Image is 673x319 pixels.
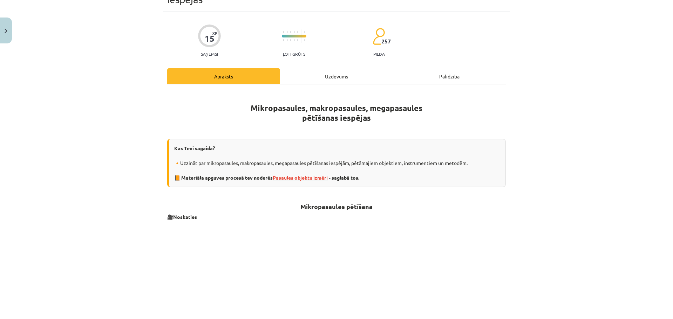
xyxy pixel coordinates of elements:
[173,214,197,220] b: Noskaties
[373,28,385,45] img: students-c634bb4e5e11cddfef0936a35e636f08e4e9abd3cc4e673bd6f9a4125e45ecb1.svg
[297,31,298,33] img: icon-short-line-57e1e144782c952c97e751825c79c345078a6d821885a25fce030b3d8c18986b.svg
[280,68,393,84] div: Uzdevums
[167,139,506,187] div: 🔸Uzzināt par mikropasaules, makropasaules, megapasaules pētīšanas iespējām, pētāmajiem objektiem,...
[174,145,215,151] strong: Kas Tevi sagaida?
[304,31,305,33] img: icon-short-line-57e1e144782c952c97e751825c79c345078a6d821885a25fce030b3d8c18986b.svg
[174,174,359,181] strong: 📙 Materiāla apguves procesā tev noderēs - saglabā tos.
[167,213,506,221] p: 🎥
[205,34,215,43] div: 15
[212,31,217,35] span: XP
[251,103,422,123] strong: Mikropasaules, makropasaules, megapasaules pētīšanas iespējas
[373,51,385,56] p: pilda
[290,31,291,33] img: icon-short-line-57e1e144782c952c97e751825c79c345078a6d821885a25fce030b3d8c18986b.svg
[393,68,506,84] div: Palīdzība
[300,202,373,210] strong: Mikropasaules pētīšana
[283,39,284,41] img: icon-short-line-57e1e144782c952c97e751825c79c345078a6d821885a25fce030b3d8c18986b.svg
[273,174,328,181] a: Pasaules objektu izmēri
[304,39,305,41] img: icon-short-line-57e1e144782c952c97e751825c79c345078a6d821885a25fce030b3d8c18986b.svg
[297,39,298,41] img: icon-short-line-57e1e144782c952c97e751825c79c345078a6d821885a25fce030b3d8c18986b.svg
[290,39,291,41] img: icon-short-line-57e1e144782c952c97e751825c79c345078a6d821885a25fce030b3d8c18986b.svg
[381,38,391,44] span: 257
[167,68,280,84] div: Apraksts
[283,51,305,56] p: Ļoti grūts
[283,31,284,33] img: icon-short-line-57e1e144782c952c97e751825c79c345078a6d821885a25fce030b3d8c18986b.svg
[5,29,7,33] img: icon-close-lesson-0947bae3869378f0d4975bcd49f059093ad1ed9edebbc8119c70593378902aed.svg
[198,51,221,56] p: Saņemsi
